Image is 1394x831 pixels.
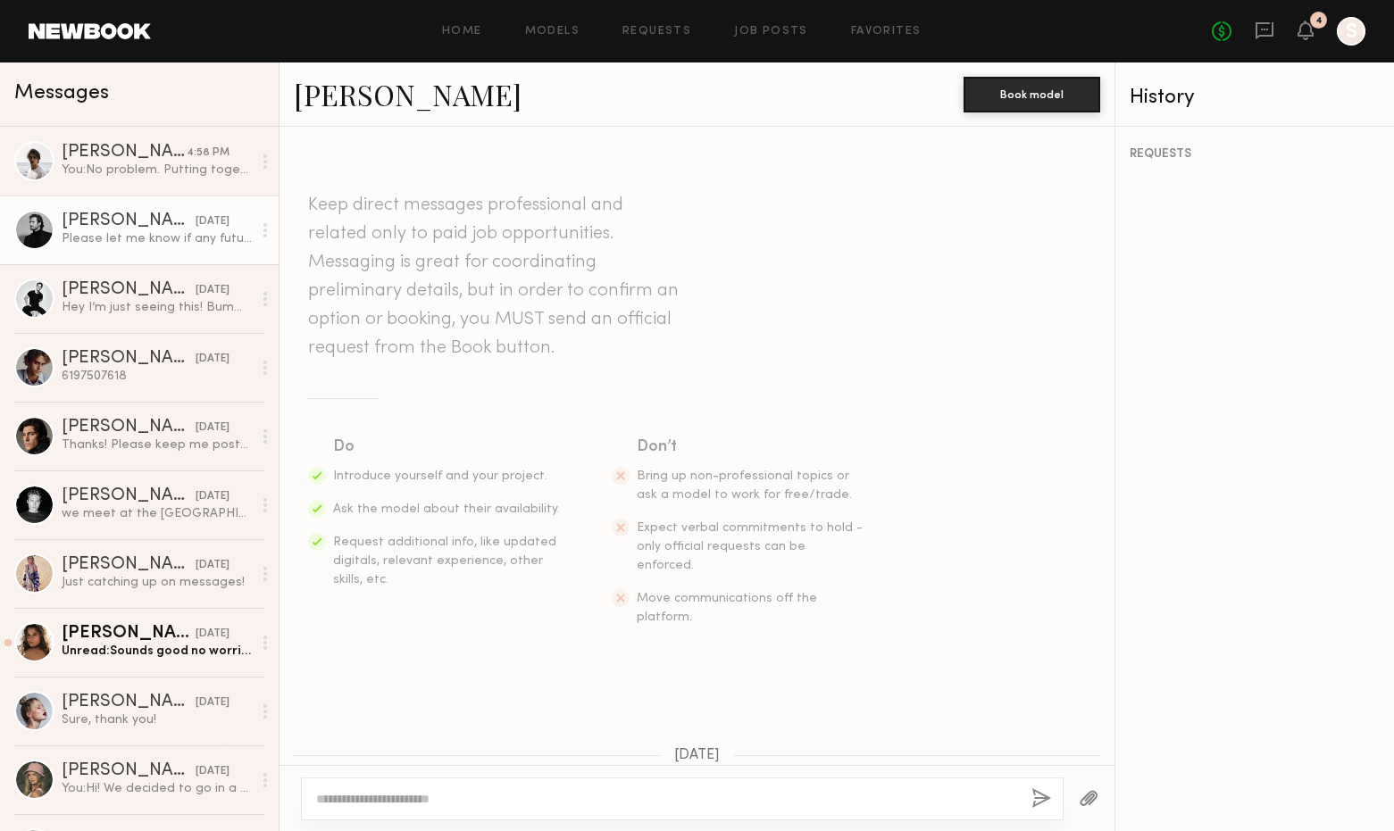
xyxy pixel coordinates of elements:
[62,780,252,797] div: You: Hi! We decided to go in a different direction for this shoot but we will keep you in mind in...
[196,763,230,780] div: [DATE]
[62,368,252,385] div: 6197507618
[62,762,196,780] div: [PERSON_NAME]
[62,487,196,505] div: [PERSON_NAME]
[637,470,852,501] span: Bring up non-professional topics or ask a model to work for free/trade.
[734,26,808,37] a: Job Posts
[1130,87,1380,108] div: History
[442,26,482,37] a: Home
[62,711,252,728] div: Sure, thank you!
[62,505,252,522] div: we meet at the [GEOGRAPHIC_DATA] parking lot right?
[1315,16,1323,26] div: 4
[62,230,252,247] div: Please let me know if any future projects!
[187,145,230,162] div: 4:58 PM
[62,574,252,591] div: Just catching up on messages!
[196,420,230,436] div: [DATE]
[674,748,720,763] span: [DATE]
[62,625,196,643] div: [PERSON_NAME]
[196,488,230,505] div: [DATE]
[333,435,562,460] div: Do
[196,282,230,299] div: [DATE]
[14,83,109,104] span: Messages
[62,281,196,299] div: [PERSON_NAME]
[525,26,580,37] a: Models
[622,26,691,37] a: Requests
[62,419,196,436] div: [PERSON_NAME]
[62,643,252,660] div: Unread: Sounds good no worries ❤️
[62,350,196,368] div: [PERSON_NAME]
[964,86,1100,101] a: Book model
[637,593,817,623] span: Move communications off the platform.
[196,557,230,574] div: [DATE]
[308,191,683,362] header: Keep direct messages professional and related only to paid job opportunities. Messaging is great ...
[294,75,522,113] a: [PERSON_NAME]
[62,436,252,453] div: Thanks! Please keep me posted if anything else comes up!
[62,556,196,574] div: [PERSON_NAME]
[196,694,230,711] div: [DATE]
[637,435,865,460] div: Don’t
[62,694,196,711] div: [PERSON_NAME]
[637,522,863,571] span: Expect verbal commitments to hold - only official requests can be enforced.
[196,351,230,368] div: [DATE]
[196,626,230,643] div: [DATE]
[333,536,556,586] span: Request additional info, like updated digitals, relevant experience, other skills, etc.
[62,144,187,162] div: [PERSON_NAME]
[1130,148,1380,161] div: REQUESTS
[62,299,252,316] div: Hey I’m just seeing this! Bummed I missed it. Thank you for reaching out!
[964,77,1100,112] button: Book model
[851,26,922,37] a: Favorites
[62,212,196,230] div: [PERSON_NAME]
[196,213,230,230] div: [DATE]
[62,162,252,179] div: You: No problem. Putting together another shoot in [GEOGRAPHIC_DATA] on [DATE]. Shoot would be fu...
[333,503,560,515] span: Ask the model about their availability.
[333,470,547,482] span: Introduce yourself and your project.
[1337,17,1365,46] a: S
